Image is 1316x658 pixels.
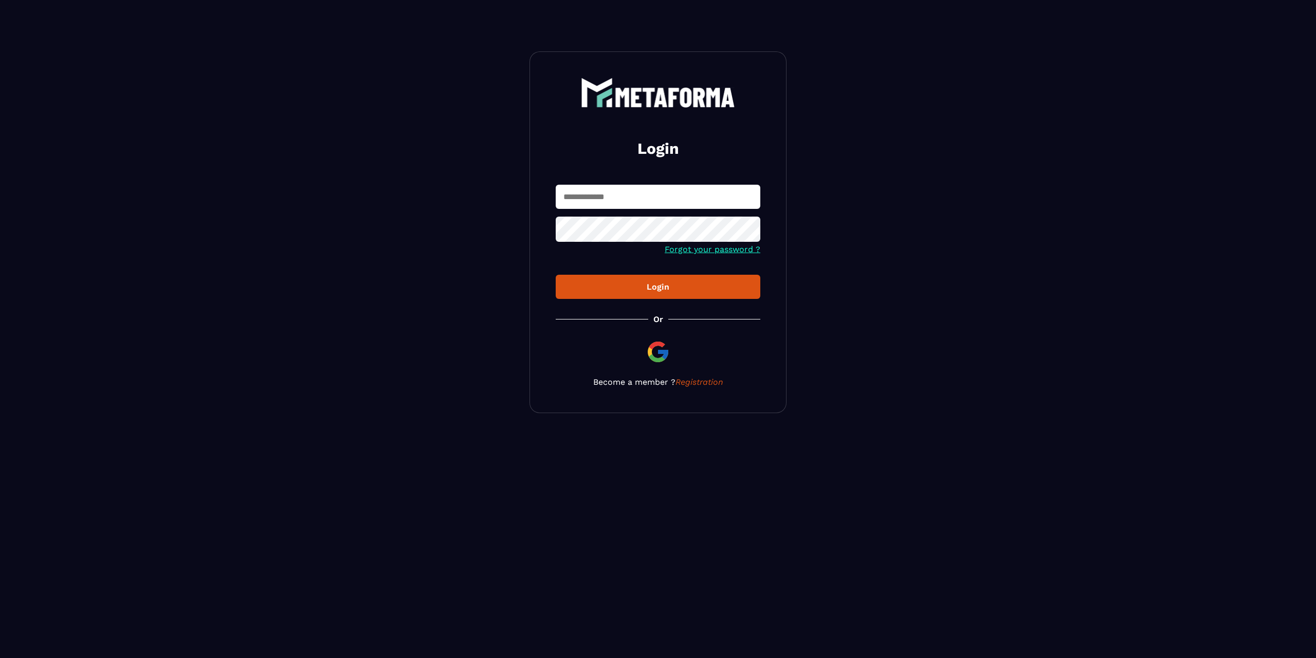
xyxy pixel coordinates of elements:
p: Become a member ? [556,377,760,387]
a: Registration [675,377,723,387]
div: Login [564,282,752,292]
a: logo [556,78,760,108]
h2: Login [568,138,748,159]
img: google [646,340,670,364]
p: Or [653,314,663,324]
button: Login [556,275,760,299]
img: logo [581,78,735,108]
a: Forgot your password ? [665,244,760,254]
